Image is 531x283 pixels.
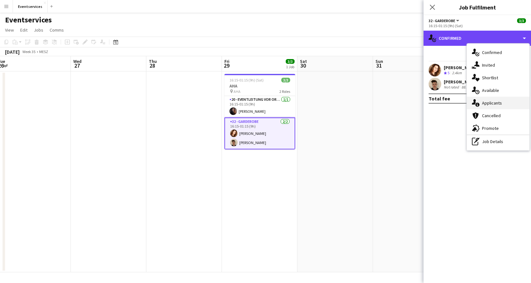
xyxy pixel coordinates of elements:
div: 16:15-01:15 (9h) (Sat) [429,23,526,28]
div: 1 Job [286,64,294,69]
div: Invited [467,59,529,71]
span: Sun [375,58,383,64]
div: Job Details [467,135,529,148]
span: 5 [448,70,449,75]
div: MESZ [39,49,48,54]
a: Edit [18,26,30,34]
div: [DATE] [5,49,20,55]
div: 2.4km [451,70,463,76]
span: Wed [73,58,82,64]
h3: AHA [224,83,295,89]
span: Jobs [34,27,43,33]
div: [PERSON_NAME] [444,79,477,85]
div: Not rated [444,85,460,89]
app-card-role: 20 - Eventleitung vor Ort (ZP)1/116:15-01:15 (9h)[PERSON_NAME] [224,96,295,117]
span: 3/3 [286,59,295,64]
div: 88.4km [460,85,474,89]
a: Comms [47,26,66,34]
a: Jobs [31,26,46,34]
button: Eventservices [13,0,48,13]
span: 30 [299,62,307,69]
span: 3/3 [281,78,290,82]
span: 28 [148,62,157,69]
a: View [3,26,16,34]
div: Cancelled [467,109,529,122]
span: 3/3 [517,18,526,23]
div: Total fee [429,95,450,102]
div: Shortlist [467,71,529,84]
div: Available [467,84,529,97]
span: 27 [72,62,82,69]
app-card-role: 32 - Garderobe2/216:15-01:15 (9h)[PERSON_NAME][PERSON_NAME] [224,117,295,149]
div: [PERSON_NAME] [444,65,477,70]
div: Confirmed [467,46,529,59]
div: Promote [467,122,529,135]
div: Applicants [467,97,529,109]
span: 31 [375,62,383,69]
h1: Eventservices [5,15,52,25]
span: Sat [300,58,307,64]
span: AHA [234,89,241,94]
span: Week 35 [21,49,37,54]
span: Comms [50,27,64,33]
span: 16:15-01:15 (9h) (Sat) [229,78,264,82]
span: 32 - Garderobe [429,18,455,23]
span: Edit [20,27,27,33]
span: 29 [223,62,229,69]
button: 32 - Garderobe [429,18,460,23]
span: Fri [224,58,229,64]
span: 2 Roles [279,89,290,94]
span: View [5,27,14,33]
span: Thu [149,58,157,64]
app-job-card: 16:15-01:15 (9h) (Sat)3/3AHA AHA2 Roles20 - Eventleitung vor Ort (ZP)1/116:15-01:15 (9h)[PERSON_N... [224,74,295,149]
h3: Job Fulfilment [424,3,531,11]
div: Confirmed [424,31,531,46]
